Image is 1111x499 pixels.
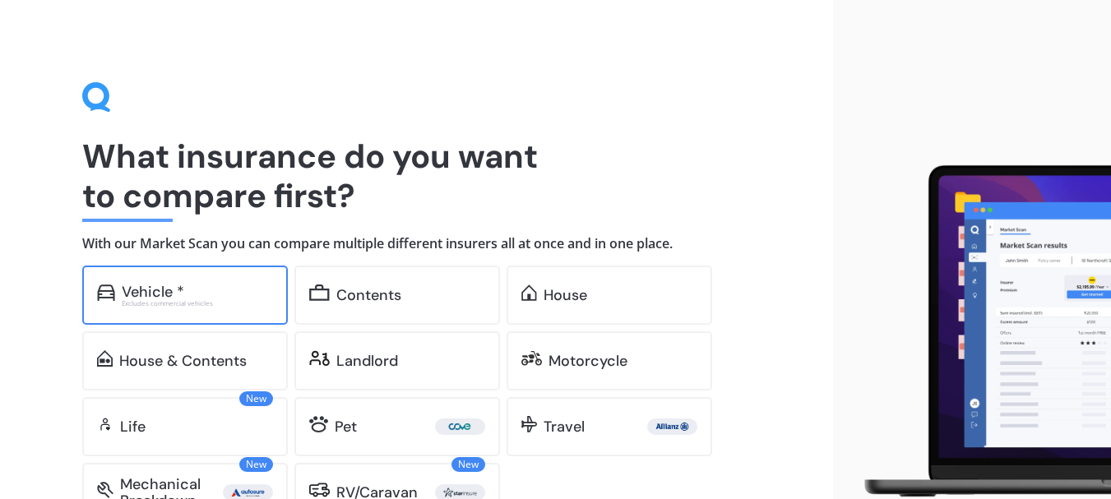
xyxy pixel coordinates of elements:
span: New [239,457,273,472]
img: mbi.6615ef239df2212c2848.svg [97,482,113,498]
img: life.f720d6a2d7cdcd3ad642.svg [97,416,113,432]
div: Landlord [336,353,398,369]
img: motorbike.c49f395e5a6966510904.svg [521,350,542,367]
img: pet.71f96884985775575a0d.svg [309,416,328,432]
img: rv.0245371a01b30db230af.svg [309,482,330,498]
img: landlord.470ea2398dcb263567d0.svg [309,350,330,367]
span: New [239,391,273,406]
div: Travel [544,418,585,435]
div: Motorcycle [549,353,627,369]
img: car.f15378c7a67c060ca3f3.svg [97,284,115,301]
img: Cove.webp [438,418,482,435]
h1: What insurance do you want to compare first? [82,136,751,215]
div: Vehicle * [122,284,184,300]
img: home-and-contents.b802091223b8502ef2dd.svg [97,350,113,367]
img: Allianz.webp [650,418,694,435]
div: Life [120,418,146,435]
img: travel.bdda8d6aa9c3f12c5fe2.svg [521,416,537,432]
div: House [544,287,587,303]
a: Pet [294,397,500,456]
div: House & Contents [119,353,247,369]
img: content.01f40a52572271636b6f.svg [309,284,330,301]
div: Contents [336,287,401,303]
img: home.91c183c226a05b4dc763.svg [521,284,537,301]
span: New [451,457,485,472]
div: Excludes commercial vehicles [122,300,273,307]
div: Pet [335,418,357,435]
h4: With our Market Scan you can compare multiple different insurers all at once and in one place. [82,235,751,252]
